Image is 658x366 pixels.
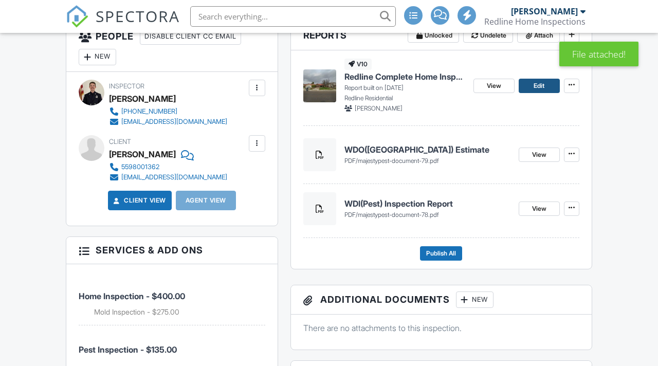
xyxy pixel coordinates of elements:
[484,16,586,27] div: Redline Home Inspections
[66,237,278,264] h3: Services & Add ons
[121,163,159,171] div: 5598001362
[121,118,227,126] div: [EMAIL_ADDRESS][DOMAIN_NAME]
[109,138,131,145] span: Client
[109,82,144,90] span: Inspector
[190,6,396,27] input: Search everything...
[511,6,578,16] div: [PERSON_NAME]
[109,106,227,117] a: [PHONE_NUMBER]
[291,285,592,315] h3: Additional Documents
[79,272,265,326] li: Service: Home Inspection
[121,173,227,181] div: [EMAIL_ADDRESS][DOMAIN_NAME]
[66,5,88,28] img: The Best Home Inspection Software - Spectora
[109,172,227,182] a: [EMAIL_ADDRESS][DOMAIN_NAME]
[112,195,166,206] a: Client View
[109,147,176,162] div: [PERSON_NAME]
[66,14,180,35] a: SPECTORA
[79,49,116,65] div: New
[94,307,265,317] li: Add on: Mold Inspection
[109,117,227,127] a: [EMAIL_ADDRESS][DOMAIN_NAME]
[79,325,265,363] li: Manual fee: Pest Inspection
[303,322,579,334] p: There are no attachments to this inspection.
[66,22,278,72] h3: People
[79,344,177,355] span: Pest Inspection - $135.00
[140,28,241,45] div: Disable Client CC Email
[456,291,493,308] div: New
[109,162,227,172] a: 5598001362
[559,42,638,66] div: File attached!
[109,91,176,106] div: [PERSON_NAME]
[79,291,185,301] span: Home Inspection - $400.00
[96,5,180,27] span: SPECTORA
[121,107,177,116] div: [PHONE_NUMBER]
